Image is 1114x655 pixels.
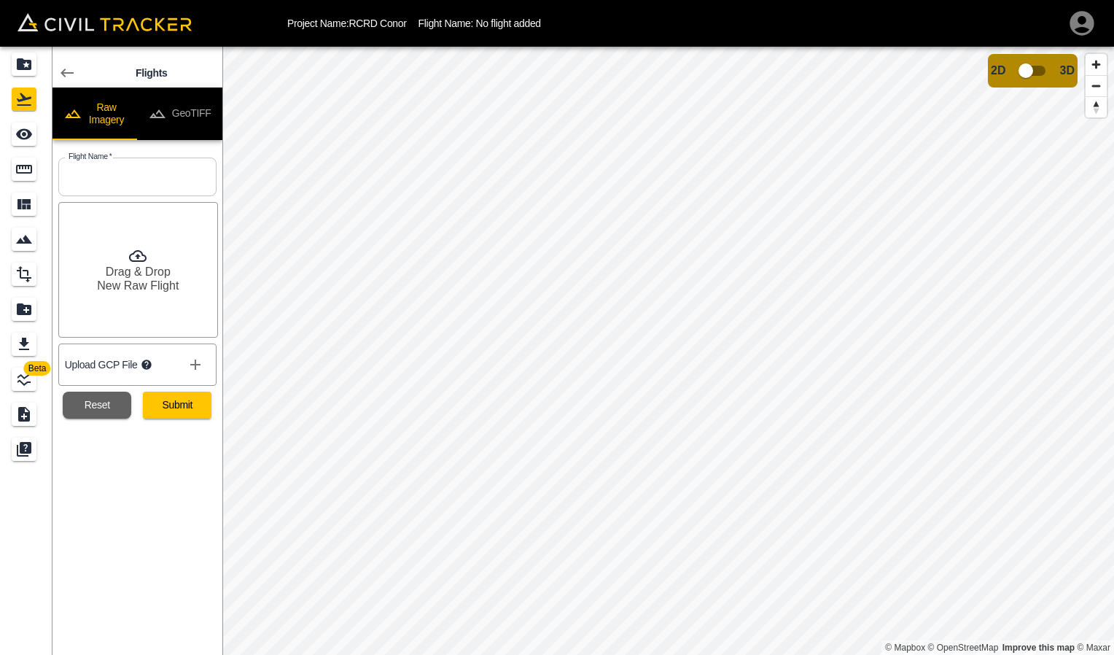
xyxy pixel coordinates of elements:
img: Civil Tracker [17,13,192,31]
button: Zoom in [1086,54,1107,75]
button: Zoom out [1086,75,1107,96]
p: Flight Name: No flight added [418,18,541,29]
a: Mapbox [885,643,925,653]
canvas: Map [222,47,1114,655]
a: Map feedback [1002,643,1075,653]
span: 2D [991,64,1005,77]
a: Maxar [1077,643,1110,653]
a: OpenStreetMap [928,643,999,653]
button: Reset bearing to north [1086,96,1107,117]
p: Project Name: RCRD Conor [287,18,407,29]
span: 3D [1060,64,1075,77]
